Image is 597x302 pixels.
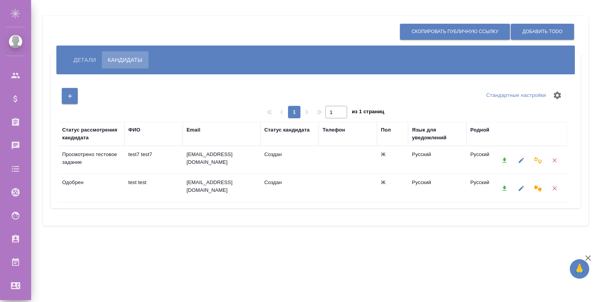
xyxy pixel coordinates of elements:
[377,147,408,174] td: Ж
[548,86,567,105] span: Настроить таблицу
[513,180,529,196] button: Редактировать
[412,126,463,142] div: Язык для уведомлений
[570,259,589,279] button: 🙏
[408,147,466,174] td: Русский
[470,126,503,134] div: Родной язык
[511,24,574,40] button: Добавить ToDo
[264,126,310,134] div: Статус кандидата
[381,126,391,134] div: Пол
[377,175,408,202] td: Ж
[546,180,562,196] button: Удалить
[573,261,586,277] span: 🙏
[530,180,546,196] button: Редактировать оценку
[62,126,120,142] div: Статус рассмотрения кандидата
[470,179,489,185] span: Русский
[470,151,489,157] span: Русский
[323,126,345,134] div: Телефон
[408,175,466,202] td: Русский
[58,147,124,174] td: Просмотрено тестовое задание
[352,107,384,118] span: из 1 страниц
[128,126,140,134] div: ФИО
[484,90,548,102] div: split button
[400,24,510,40] button: Скопировать публичную ссылку
[187,151,257,166] p: [EMAIL_ADDRESS][DOMAIN_NAME]
[187,179,257,194] p: [EMAIL_ADDRESS][DOMAIN_NAME]
[264,151,282,157] span: Создан
[496,180,512,196] button: Скачать выполненный тест
[496,152,512,168] button: Скачать выполненный тест
[412,28,498,35] span: Скопировать публичную ссылку
[187,126,200,134] div: Email
[124,175,183,202] td: test test
[108,55,142,65] span: Кандидаты
[530,152,546,168] button: Добавить оценку
[522,28,562,35] span: Добавить ToDo
[73,55,96,65] span: Детали
[546,152,562,168] button: Удалить
[513,152,529,168] button: Редактировать
[124,147,183,174] td: test7 test7
[58,175,124,202] td: Одобрен
[264,179,282,185] span: Создан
